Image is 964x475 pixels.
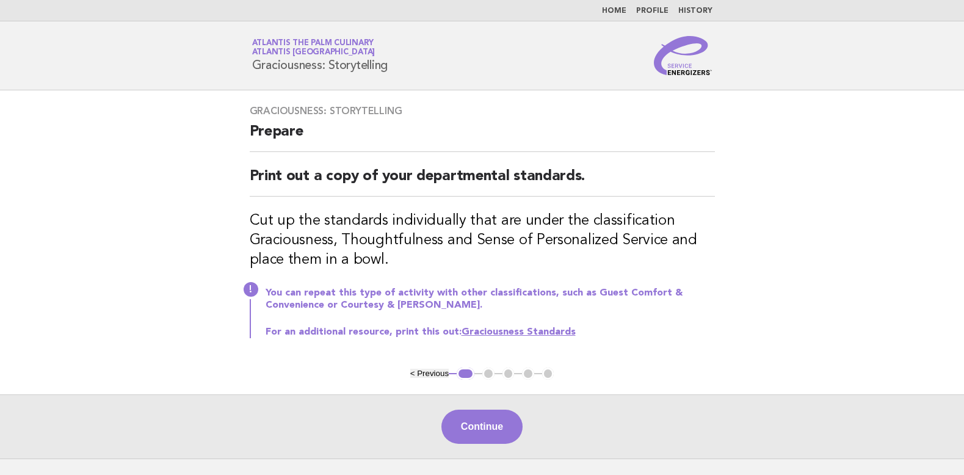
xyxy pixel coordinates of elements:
a: Graciousness Standards [462,327,576,337]
button: Continue [441,410,523,444]
h1: Graciousness: Storytelling [252,40,388,71]
p: For an additional resource, print this out: [266,326,715,338]
a: Profile [636,7,669,15]
a: Home [602,7,626,15]
h2: Prepare [250,122,715,152]
a: History [678,7,712,15]
a: Atlantis The Palm CulinaryAtlantis [GEOGRAPHIC_DATA] [252,39,375,56]
h2: Print out a copy of your departmental standards. [250,167,715,197]
h3: Graciousness: Storytelling [250,105,715,117]
img: Service Energizers [654,36,712,75]
span: Atlantis [GEOGRAPHIC_DATA] [252,49,375,57]
p: You can repeat this type of activity with other classifications, such as Guest Comfort & Convenie... [266,287,715,311]
button: 1 [457,368,474,380]
h3: Cut up the standards individually that are under the classification Graciousness, Thoughtfulness ... [250,211,715,270]
button: < Previous [410,369,449,378]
